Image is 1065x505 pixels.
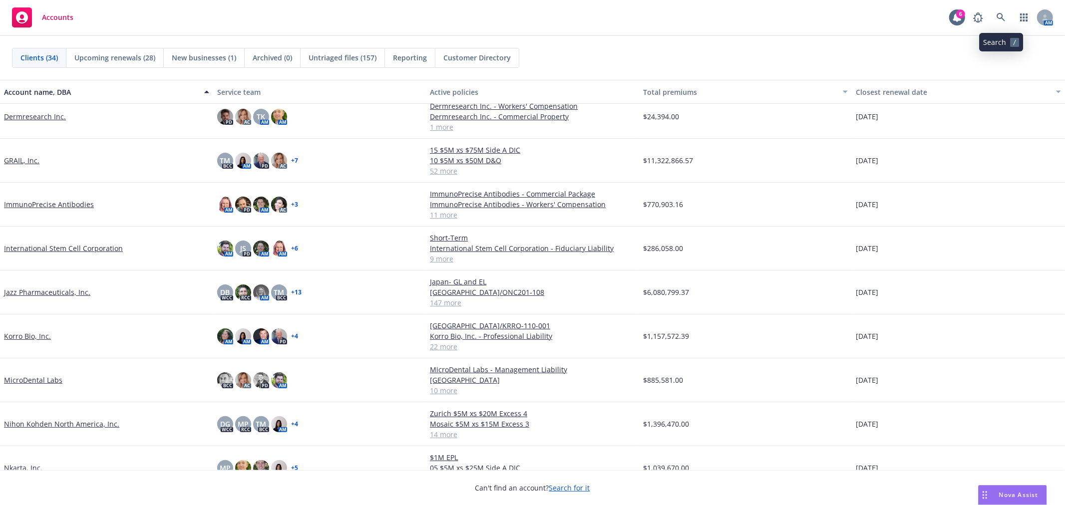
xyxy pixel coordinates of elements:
a: Nkarta, Inc. [4,463,42,473]
img: photo [271,328,287,344]
a: + 6 [291,246,298,252]
a: $1M EPL [430,452,635,463]
div: Service team [217,87,422,97]
a: Zurich $5M xs $20M Excess 4 [430,408,635,419]
a: ImmunoPrecise Antibodies - Workers' Compensation [430,199,635,210]
span: [DATE] [856,331,878,341]
img: photo [253,328,269,344]
a: Nihon Kohden North America, Inc. [4,419,119,429]
img: photo [271,197,287,213]
a: 147 more [430,297,635,308]
img: photo [235,284,251,300]
a: Korro Bio, Inc. [4,331,51,341]
span: [DATE] [856,199,878,210]
img: photo [271,241,287,256]
a: [GEOGRAPHIC_DATA] [430,375,635,385]
div: Closest renewal date [856,87,1050,97]
span: [DATE] [856,375,878,385]
span: $770,903.16 [643,199,683,210]
a: + 4 [291,421,298,427]
span: [DATE] [856,419,878,429]
a: Korro Bio, Inc. - Professional Liability [430,331,635,341]
img: photo [253,372,269,388]
span: [DATE] [856,287,878,297]
a: Search for it [549,483,590,493]
span: $6,080,799.37 [643,287,689,297]
span: [DATE] [856,463,878,473]
button: Total premiums [639,80,852,104]
div: Active policies [430,87,635,97]
img: photo [271,372,287,388]
a: Jazz Pharmaceuticals, Inc. [4,287,90,297]
a: International Stem Cell Corporation - Fiduciary Liability [430,243,635,253]
span: TM [220,155,230,166]
img: photo [235,153,251,169]
img: photo [271,153,287,169]
span: Nova Assist [999,491,1039,499]
a: Japan- GL and EL [430,276,635,287]
img: photo [235,328,251,344]
a: ImmunoPrecise Antibodies [4,199,94,210]
img: photo [253,284,269,300]
span: [DATE] [856,111,878,122]
span: Untriaged files (157) [309,52,376,63]
a: 10 more [430,385,635,396]
img: photo [253,153,269,169]
a: 22 more [430,341,635,352]
a: ImmunoPrecise Antibodies - Commercial Package [430,189,635,199]
a: GRAIL, Inc. [4,155,39,166]
a: Dermresearch Inc. - Commercial Property [430,111,635,122]
span: DG [220,419,230,429]
button: Active policies [426,80,639,104]
span: MP [220,463,231,473]
img: photo [271,109,287,125]
a: + 3 [291,202,298,208]
a: Accounts [8,3,77,31]
img: photo [217,372,233,388]
a: + 13 [291,289,302,295]
a: MicroDental Labs - Management Liability [430,364,635,375]
a: + 5 [291,465,298,471]
a: Dermresearch Inc. [4,111,66,122]
span: Upcoming renewals (28) [74,52,155,63]
a: Dermresearch Inc. - Workers' Compensation [430,101,635,111]
span: DB [220,287,230,297]
span: $286,058.00 [643,243,683,253]
a: 10 $5M xs $50M D&O [430,155,635,166]
img: photo [217,197,233,213]
img: photo [235,109,251,125]
span: JS [240,243,246,253]
span: [DATE] [856,155,878,166]
div: Total premiums [643,87,837,97]
img: photo [217,109,233,125]
a: 9 more [430,253,635,264]
a: [GEOGRAPHIC_DATA]/ONC201-108 [430,287,635,297]
button: Nova Assist [978,485,1047,505]
span: TK [257,111,265,122]
a: 11 more [430,210,635,220]
img: photo [253,241,269,256]
span: Reporting [393,52,427,63]
a: Short-Term [430,233,635,243]
span: Can't find an account? [475,483,590,493]
button: Closest renewal date [852,80,1065,104]
a: MicroDental Labs [4,375,62,385]
span: [DATE] [856,243,878,253]
div: Account name, DBA [4,87,198,97]
img: photo [217,241,233,256]
span: $11,322,866.57 [643,155,693,166]
span: New businesses (1) [172,52,236,63]
img: photo [217,328,233,344]
span: Accounts [42,13,73,21]
a: + 4 [291,333,298,339]
span: TM [274,287,284,297]
img: photo [271,460,287,476]
img: photo [235,372,251,388]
